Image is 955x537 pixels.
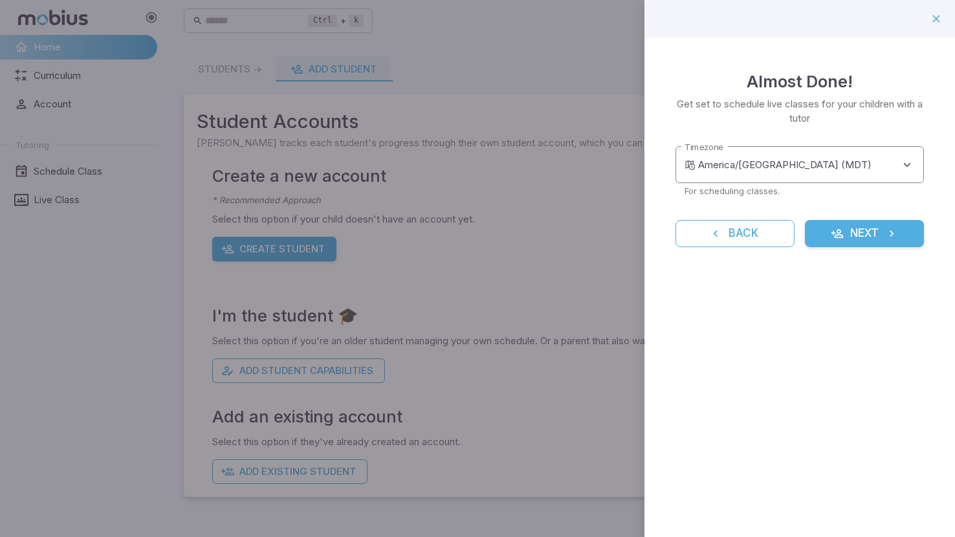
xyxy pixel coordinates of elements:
[685,185,915,197] p: For scheduling classes.
[685,141,723,153] label: Timezone
[675,220,795,247] button: Back
[698,146,924,183] div: America/[GEOGRAPHIC_DATA] (MDT)
[747,69,853,94] h4: Almost Done!
[675,97,924,126] p: Get set to schedule live classes for your children with a tutor
[805,220,924,247] button: Next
